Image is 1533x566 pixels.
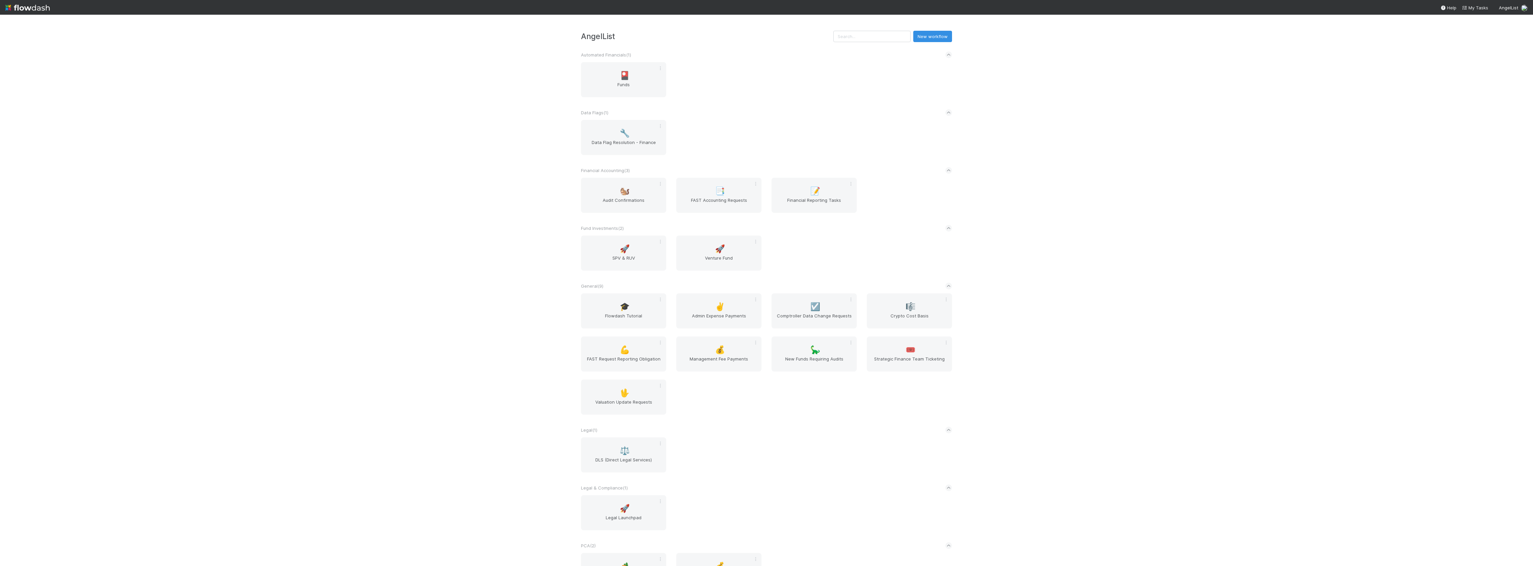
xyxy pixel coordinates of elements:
a: 📝Financial Reporting Tasks [772,178,857,213]
a: 🎟️Strategic Finance Team Ticketing [867,336,952,372]
span: General ( 9 ) [581,283,603,289]
span: 🚀 [715,245,725,253]
span: Admin Expense Payments [679,312,759,326]
span: New Funds Requiring Audits [774,356,854,369]
span: Crypto Cost Basis [869,312,949,326]
span: Data Flag Resolution - Finance [584,139,664,152]
span: 💪 [620,345,630,354]
span: ☑️ [810,302,820,311]
a: ⚖️DLS (Direct Legal Services) [581,437,666,472]
span: Flowdash Tutorial [584,312,664,326]
input: Search... [833,31,911,42]
h3: AngelList [581,32,833,41]
span: Comptroller Data Change Requests [774,312,854,326]
img: avatar_8d06466b-a936-4205-8f52-b0cc03e2a179.png [1521,5,1528,11]
span: 🎼 [906,302,916,311]
span: FAST Request Reporting Obligation [584,356,664,369]
a: 🔧Data Flag Resolution - Finance [581,120,666,155]
span: Legal Launchpad [584,514,664,528]
span: 📑 [715,187,725,195]
span: PCA ( 2 ) [581,543,596,548]
span: 🐿️ [620,187,630,195]
span: FAST Accounting Requests [679,197,759,210]
a: 🎓Flowdash Tutorial [581,293,666,328]
span: 🦕 [810,345,820,354]
button: New workflow [913,31,952,42]
span: 🚀 [620,245,630,253]
span: 🎓 [620,302,630,311]
a: 🎼Crypto Cost Basis [867,293,952,328]
span: SPV & RUV [584,255,664,268]
span: 🚀 [620,504,630,513]
a: 🦕New Funds Requiring Audits [772,336,857,372]
a: 🐿️Audit Confirmations [581,178,666,213]
a: 💪FAST Request Reporting Obligation [581,336,666,372]
span: Funds [584,81,664,95]
span: Financial Accounting ( 3 ) [581,168,630,173]
span: 🎟️ [906,345,916,354]
span: Legal ( 1 ) [581,427,597,433]
span: 💰 [715,345,725,354]
span: 📝 [810,187,820,195]
a: My Tasks [1462,4,1488,11]
span: Data Flags ( 1 ) [581,110,608,115]
span: Financial Reporting Tasks [774,197,854,210]
span: Valuation Update Requests [584,399,664,412]
span: ⚖️ [620,446,630,455]
span: 🎴 [620,71,630,80]
span: Audit Confirmations [584,197,664,210]
span: Venture Fund [679,255,759,268]
span: Legal & Compliance ( 1 ) [581,485,628,490]
span: Strategic Finance Team Ticketing [869,356,949,369]
a: 🚀Legal Launchpad [581,495,666,530]
span: My Tasks [1462,5,1488,10]
a: 🎴Funds [581,62,666,97]
span: Automated Financials ( 1 ) [581,52,631,57]
span: Management Fee Payments [679,356,759,369]
span: Fund Investments ( 2 ) [581,226,624,231]
span: DLS (Direct Legal Services) [584,456,664,470]
span: 🖖 [620,389,630,397]
a: 💰Management Fee Payments [676,336,761,372]
a: 🚀SPV & RUV [581,236,666,271]
a: 📑FAST Accounting Requests [676,178,761,213]
span: AngelList [1499,5,1518,10]
a: 🚀Venture Fund [676,236,761,271]
a: ☑️Comptroller Data Change Requests [772,293,857,328]
span: 🔧 [620,129,630,138]
a: ✌️Admin Expense Payments [676,293,761,328]
a: 🖖Valuation Update Requests [581,380,666,415]
span: ✌️ [715,302,725,311]
img: logo-inverted-e16ddd16eac7371096b0.svg [5,2,50,13]
div: Help [1440,4,1456,11]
